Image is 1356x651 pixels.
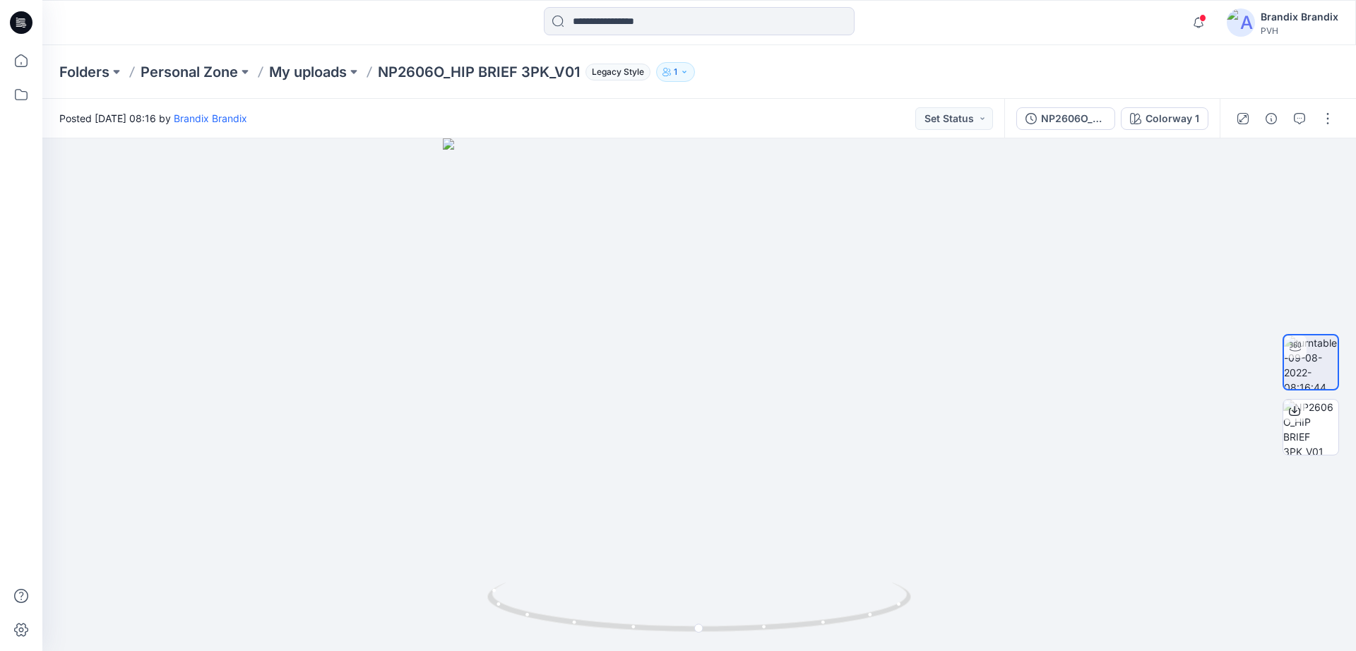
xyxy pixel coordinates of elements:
[1041,111,1106,126] div: NP2606O_HIP BRIEF 3PK_V01
[59,62,109,82] a: Folders
[174,112,247,124] a: Brandix Brandix
[585,64,650,80] span: Legacy Style
[656,62,695,82] button: 1
[1284,335,1338,389] img: turntable-09-08-2022-08:16:44
[59,111,247,126] span: Posted [DATE] 08:16 by
[580,62,650,82] button: Legacy Style
[378,62,580,82] p: NP2606O_HIP BRIEF 3PK_V01
[1016,107,1115,130] button: NP2606O_HIP BRIEF 3PK_V01
[1261,25,1338,36] div: PVH
[1227,8,1255,37] img: avatar
[1121,107,1208,130] button: Colorway 1
[269,62,347,82] a: My uploads
[1261,8,1338,25] div: Brandix Brandix
[1283,400,1338,455] img: NP2606O_HIP BRIEF 3PK_V01
[1146,111,1199,126] div: Colorway 1
[1260,107,1283,130] button: Details
[674,64,677,80] p: 1
[141,62,238,82] a: Personal Zone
